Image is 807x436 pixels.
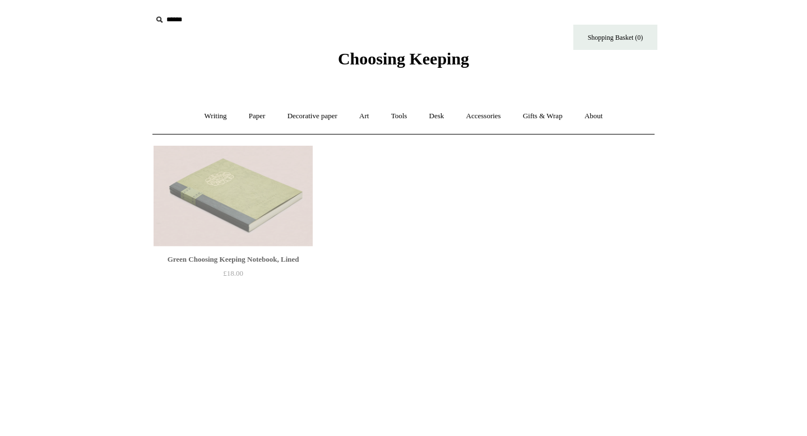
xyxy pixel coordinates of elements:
a: Green Choosing Keeping Notebook, Lined Green Choosing Keeping Notebook, Lined [154,146,313,247]
a: Tools [381,101,418,131]
span: £18.00 [223,269,243,277]
a: Dark Green Choosing Keeping A5 Large Notebook Dark Green Choosing Keeping A5 Large Notebook [494,146,653,247]
a: Writing [194,101,237,131]
div: Dark Green Choosing Keeping A5 Large Notebook [497,253,651,280]
div: Green Choosing Keeping Notebook, Lined [156,253,310,266]
img: Ruled Life Noble Notebook [324,146,483,247]
a: Dark Green Choosing Keeping A5 Large Notebook £8.00 [494,253,653,299]
a: Green Choosing Keeping Notebook, Lined £18.00 [154,253,313,299]
div: Ruled Life Noble Notebook [327,253,480,266]
img: Dark Green Choosing Keeping A5 Large Notebook [494,146,653,247]
a: Choosing Keeping [338,58,469,66]
a: Paper [239,101,276,131]
span: Choosing Keeping [338,49,469,68]
a: Art [349,101,379,131]
a: About [574,101,613,131]
span: £12.00 [388,269,419,277]
span: £8.00 [565,282,582,291]
span: from [388,271,399,277]
a: Desk [419,101,454,131]
a: Shopping Basket (0) [573,25,657,50]
a: Accessories [456,101,511,131]
a: Ruled Life Noble Notebook from£12.00 [324,253,483,299]
a: Decorative paper [277,101,347,131]
a: Gifts & Wrap [513,101,573,131]
img: Green Choosing Keeping Notebook, Lined [154,146,313,247]
a: Ruled Life Noble Notebook Ruled Life Noble Notebook [324,146,483,247]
